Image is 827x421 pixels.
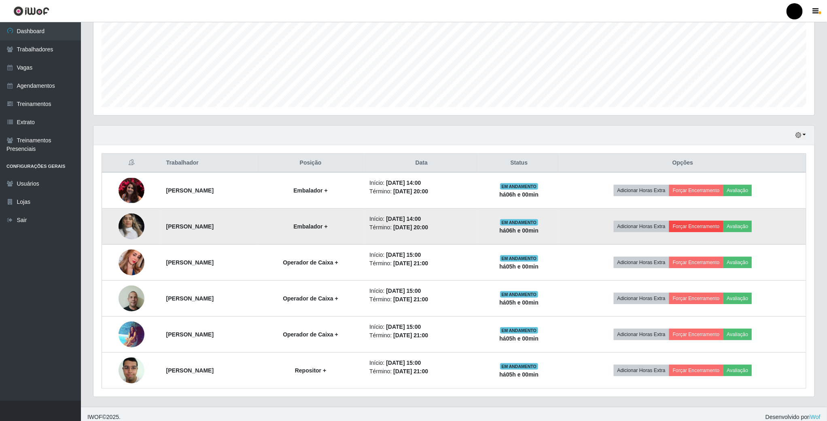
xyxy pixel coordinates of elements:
button: Adicionar Horas Extra [614,257,669,268]
img: 1744396836120.jpeg [119,209,144,243]
img: 1634512903714.jpeg [119,178,144,203]
button: Adicionar Horas Extra [614,329,669,340]
li: Término: [369,367,473,376]
li: Início: [369,215,473,223]
a: iWof [809,414,821,420]
th: Opções [560,154,806,173]
img: 1720400321152.jpeg [119,281,144,315]
button: Adicionar Horas Extra [614,365,669,376]
li: Término: [369,259,473,268]
button: Forçar Encerramento [669,293,723,304]
time: [DATE] 21:00 [393,332,428,338]
time: [DATE] 21:00 [393,260,428,267]
button: Adicionar Horas Extra [614,221,669,232]
button: Forçar Encerramento [669,257,723,268]
button: Forçar Encerramento [669,329,723,340]
button: Avaliação [723,221,752,232]
span: EM ANDAMENTO [500,363,539,370]
strong: [PERSON_NAME] [166,367,214,374]
strong: há 05 h e 00 min [500,263,539,270]
strong: há 05 h e 00 min [500,299,539,306]
strong: há 05 h e 00 min [500,335,539,342]
li: Início: [369,287,473,295]
time: [DATE] 15:00 [386,360,421,366]
li: Término: [369,331,473,340]
li: Início: [369,359,473,367]
img: CoreUI Logo [13,6,49,16]
strong: há 06 h e 00 min [500,191,539,198]
time: [DATE] 15:00 [386,252,421,258]
button: Forçar Encerramento [669,365,723,376]
button: Adicionar Horas Extra [614,293,669,304]
strong: [PERSON_NAME] [166,295,214,302]
li: Início: [369,323,473,331]
li: Término: [369,187,473,196]
time: [DATE] 20:00 [393,188,428,195]
strong: [PERSON_NAME] [166,331,214,338]
strong: há 06 h e 00 min [500,227,539,234]
strong: Operador de Caixa + [283,259,338,266]
strong: [PERSON_NAME] [166,187,214,194]
button: Avaliação [723,185,752,196]
time: [DATE] 20:00 [393,224,428,231]
time: [DATE] 14:00 [386,216,421,222]
time: [DATE] 14:00 [386,180,421,186]
img: 1602822418188.jpeg [119,353,144,387]
time: [DATE] 21:00 [393,368,428,374]
th: Trabalhador [161,154,257,173]
th: Posição [257,154,365,173]
span: EM ANDAMENTO [500,183,539,190]
time: [DATE] 15:00 [386,324,421,330]
th: Data [365,154,478,173]
span: EM ANDAMENTO [500,291,539,298]
span: EM ANDAMENTO [500,255,539,262]
li: Início: [369,251,473,259]
img: 1744290479974.jpeg [119,239,144,286]
li: Início: [369,179,473,187]
img: 1748991397943.jpeg [119,321,144,347]
button: Avaliação [723,293,752,304]
strong: Operador de Caixa + [283,331,338,338]
span: IWOF [87,414,102,420]
strong: [PERSON_NAME] [166,223,214,230]
button: Forçar Encerramento [669,221,723,232]
li: Término: [369,295,473,304]
strong: Repositor + [295,367,326,374]
strong: [PERSON_NAME] [166,259,214,266]
strong: há 05 h e 00 min [500,371,539,378]
button: Adicionar Horas Extra [614,185,669,196]
span: EM ANDAMENTO [500,219,539,226]
time: [DATE] 21:00 [393,296,428,303]
button: Avaliação [723,365,752,376]
strong: Operador de Caixa + [283,295,338,302]
button: Forçar Encerramento [669,185,723,196]
th: Status [479,154,560,173]
button: Avaliação [723,257,752,268]
li: Término: [369,223,473,232]
time: [DATE] 15:00 [386,288,421,294]
span: EM ANDAMENTO [500,327,539,334]
strong: Embalador + [293,187,327,194]
button: Avaliação [723,329,752,340]
strong: Embalador + [293,223,327,230]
